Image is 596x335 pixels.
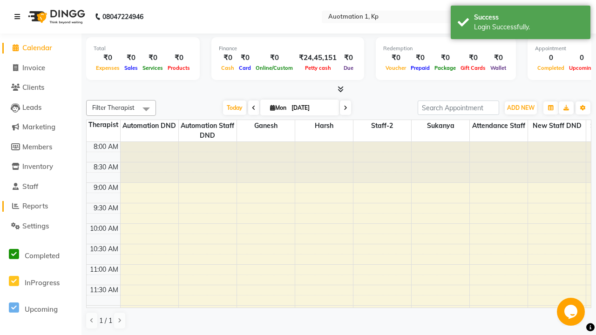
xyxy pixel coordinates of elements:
[92,203,120,213] div: 9:30 AM
[22,201,48,210] span: Reports
[22,182,38,191] span: Staff
[88,285,120,295] div: 11:30 AM
[2,122,79,133] a: Marketing
[94,53,122,63] div: ₹0
[22,162,53,171] span: Inventory
[474,13,583,22] div: Success
[458,53,488,63] div: ₹0
[2,63,79,74] a: Invoice
[341,65,356,71] span: Due
[383,65,408,71] span: Voucher
[165,65,192,71] span: Products
[94,45,192,53] div: Total
[383,53,408,63] div: ₹0
[25,305,58,314] span: Upcoming
[219,45,357,53] div: Finance
[268,104,289,111] span: Mon
[412,120,469,132] span: Sukanya
[219,53,237,63] div: ₹0
[383,45,508,53] div: Redemption
[22,43,52,52] span: Calendar
[25,251,60,260] span: Completed
[223,100,246,115] span: Today
[219,65,237,71] span: Cash
[303,65,333,71] span: Petty cash
[92,142,120,152] div: 8:00 AM
[237,53,253,63] div: ₹0
[253,65,295,71] span: Online/Custom
[140,53,165,63] div: ₹0
[2,82,79,93] a: Clients
[2,181,79,192] a: Staff
[165,53,192,63] div: ₹0
[528,120,586,132] span: New Staff DND
[22,122,55,131] span: Marketing
[121,120,178,132] span: Automation DND
[432,53,458,63] div: ₹0
[488,53,508,63] div: ₹0
[289,101,335,115] input: 2025-09-01
[458,65,488,71] span: Gift Cards
[2,221,79,232] a: Settings
[179,120,237,141] span: Automation Staff DND
[535,65,567,71] span: Completed
[432,65,458,71] span: Package
[253,53,295,63] div: ₹0
[2,142,79,153] a: Members
[2,201,79,212] a: Reports
[88,265,120,275] div: 11:00 AM
[140,65,165,71] span: Services
[295,53,340,63] div: ₹24,45,151
[102,4,143,30] b: 08047224946
[22,103,41,112] span: Leads
[94,65,122,71] span: Expenses
[22,142,52,151] span: Members
[88,224,120,234] div: 10:00 AM
[237,120,295,132] span: Ganesh
[2,43,79,54] a: Calendar
[340,53,357,63] div: ₹0
[92,183,120,193] div: 9:00 AM
[92,104,135,111] span: Filter Therapist
[22,63,45,72] span: Invoice
[557,298,587,326] iframe: chat widget
[88,244,120,254] div: 10:30 AM
[295,120,353,132] span: Harsh
[92,162,120,172] div: 8:30 AM
[22,83,44,92] span: Clients
[122,53,140,63] div: ₹0
[122,65,140,71] span: Sales
[535,53,567,63] div: 0
[99,316,112,326] span: 1 / 1
[470,120,528,132] span: Attendance Staff
[2,161,79,172] a: Inventory
[237,65,253,71] span: Card
[507,104,535,111] span: ADD NEW
[474,22,583,32] div: Login Successfully.
[87,120,120,130] div: Therapist
[88,306,120,315] div: 12:00 PM
[2,102,79,113] a: Leads
[25,278,60,287] span: InProgress
[488,65,508,71] span: Wallet
[418,100,499,115] input: Search Appointment
[353,120,411,132] span: Staff-2
[408,53,432,63] div: ₹0
[24,4,88,30] img: logo
[408,65,432,71] span: Prepaid
[22,221,49,230] span: Settings
[505,101,537,114] button: ADD NEW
